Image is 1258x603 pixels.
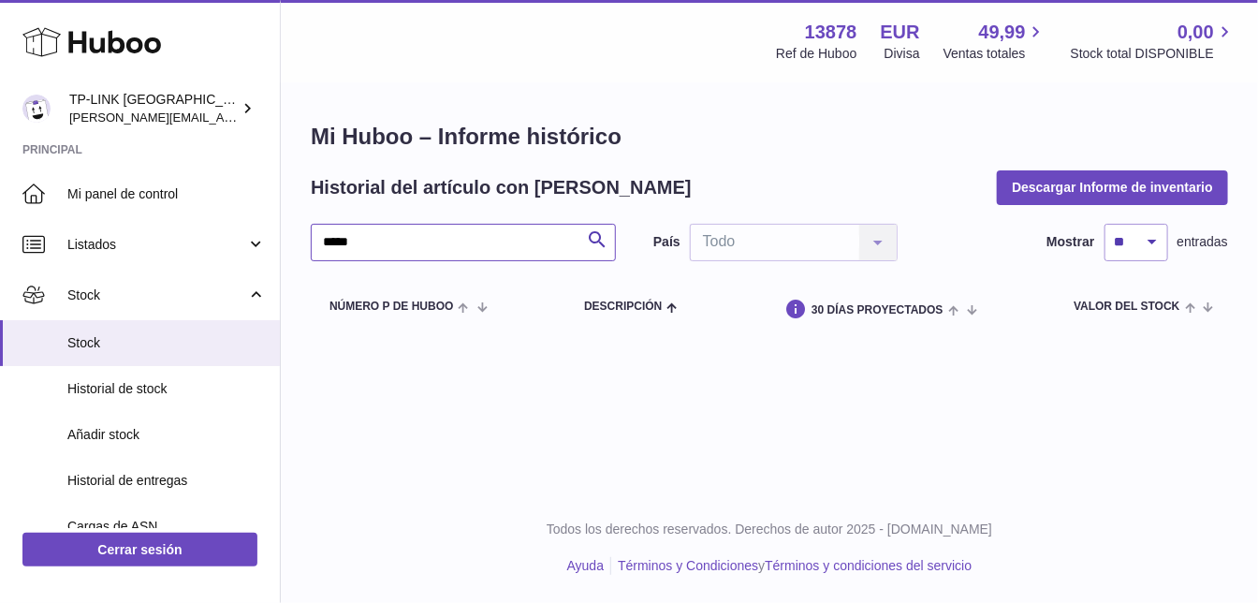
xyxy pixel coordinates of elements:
[67,185,266,203] span: Mi panel de control
[1178,233,1228,251] span: entradas
[67,334,266,352] span: Stock
[805,20,857,45] strong: 13878
[812,304,943,316] span: 30 DÍAS PROYECTADOS
[1071,45,1236,63] span: Stock total DISPONIBLE
[67,380,266,398] span: Historial de stock
[567,558,604,573] a: Ayuda
[311,175,692,200] h2: Historial del artículo con [PERSON_NAME]
[67,426,266,444] span: Añadir stock
[885,45,920,63] div: Divisa
[979,20,1026,45] span: 49,99
[329,301,453,313] span: número P de Huboo
[618,558,758,573] a: Términos y Condiciones
[776,45,856,63] div: Ref de Huboo
[997,170,1228,204] button: Descargar Informe de inventario
[653,233,680,251] label: País
[67,236,246,254] span: Listados
[1071,20,1236,63] a: 0,00 Stock total DISPONIBLE
[1178,20,1214,45] span: 0,00
[22,533,257,566] a: Cerrar sesión
[296,521,1243,538] p: Todos los derechos reservados. Derechos de autor 2025 - [DOMAIN_NAME]
[1046,233,1094,251] label: Mostrar
[611,557,972,575] li: y
[881,20,920,45] strong: EUR
[67,472,266,490] span: Historial de entregas
[584,301,662,313] span: Descripción
[22,95,51,123] img: yolanda.zhang@tp-link.com
[67,287,246,304] span: Stock
[943,20,1047,63] a: 49,99 Ventas totales
[765,558,972,573] a: Términos y condiciones del servicio
[943,45,1047,63] span: Ventas totales
[69,91,238,126] div: TP-LINK [GEOGRAPHIC_DATA], SOCIEDAD LIMITADA
[67,518,266,536] span: Cargas de ASN
[311,122,1228,152] h1: Mi Huboo – Informe histórico
[69,110,475,125] span: [PERSON_NAME][EMAIL_ADDRESS][PERSON_NAME][DOMAIN_NAME]
[1074,301,1179,313] span: Valor del stock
